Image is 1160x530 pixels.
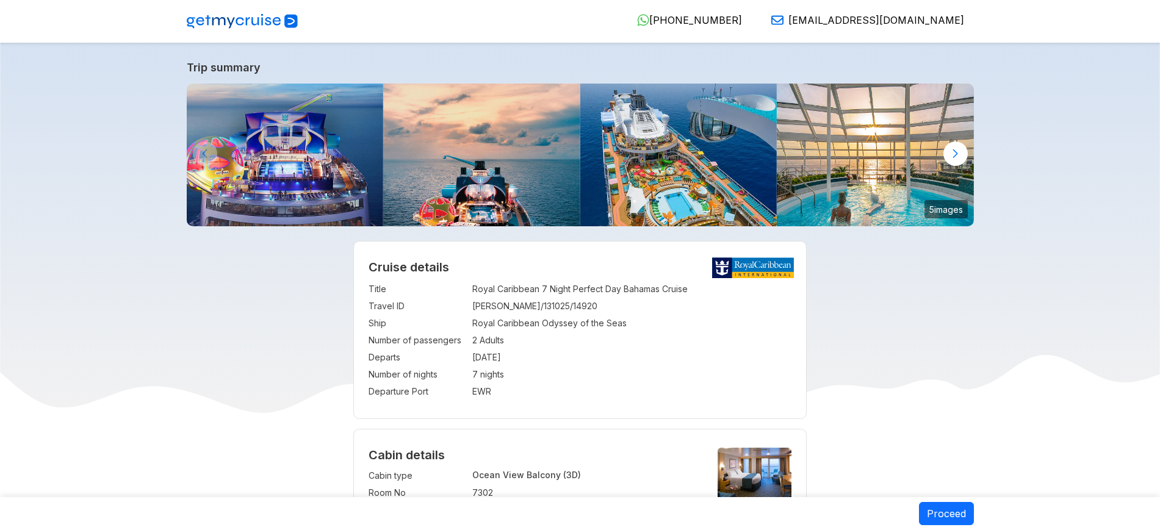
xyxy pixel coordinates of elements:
[466,281,472,298] td: :
[472,366,791,383] td: 7 nights
[580,84,777,226] img: odyssey-of-the-seas-north-star-pool-deck.jpg
[472,349,791,366] td: [DATE]
[383,84,580,226] img: odyssey-of-the-seas-sailing-cruising-sunset-north-star.jpg
[187,61,974,74] a: Trip summary
[369,349,466,366] td: Departs
[369,260,791,274] h2: Cruise details
[637,14,649,26] img: WhatsApp
[771,14,784,26] img: Email
[466,332,472,349] td: :
[369,448,791,462] h4: Cabin details
[788,14,964,26] span: [EMAIL_ADDRESS][DOMAIN_NAME]
[627,14,742,26] a: [PHONE_NUMBER]
[472,298,791,315] td: [PERSON_NAME]/131025/14920
[369,484,466,501] td: Room No
[924,200,968,218] small: 5 images
[472,315,791,332] td: Royal Caribbean Odyssey of the Seas
[466,383,472,400] td: :
[563,470,581,480] span: (3D)
[369,315,466,332] td: Ship
[369,281,466,298] td: Title
[762,14,964,26] a: [EMAIL_ADDRESS][DOMAIN_NAME]
[466,349,472,366] td: :
[472,383,791,400] td: EWR
[369,332,466,349] td: Number of passengers
[777,84,974,226] img: solarium-sunset-boomer-whirlpool.jpg
[472,281,791,298] td: Royal Caribbean 7 Night Perfect Day Bahamas Cruise
[369,298,466,315] td: Travel ID
[466,315,472,332] td: :
[472,332,791,349] td: 2 Adults
[472,484,697,501] td: 7302
[919,502,974,525] button: Proceed
[187,84,384,226] img: odyssey-of-the-seas-skypad-flowrider-hero.jpg
[369,467,466,484] td: Cabin type
[466,366,472,383] td: :
[466,484,472,501] td: :
[466,298,472,315] td: :
[472,470,697,480] p: Ocean View Balcony
[649,14,742,26] span: [PHONE_NUMBER]
[369,383,466,400] td: Departure Port
[369,366,466,383] td: Number of nights
[466,467,472,484] td: :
